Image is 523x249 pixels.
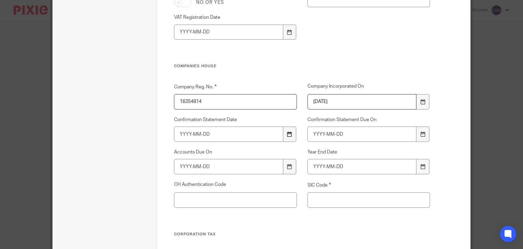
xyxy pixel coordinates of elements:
[307,116,430,123] label: Confirmation Statement Due On
[307,94,416,109] input: Use the arrow keys to pick a date
[174,159,283,174] input: YYYY-MM-DD
[174,63,430,69] h3: Companies House
[307,83,430,91] label: Company Incorporated On
[174,127,283,142] input: YYYY-MM-DD
[174,181,297,189] label: CH Authentication Code
[174,14,297,21] label: VAT Registration Date
[307,159,416,174] input: YYYY-MM-DD
[307,127,416,142] input: YYYY-MM-DD
[174,149,297,156] label: Accounts Due On
[307,181,430,189] label: SIC Code
[174,116,297,123] label: Confirmation Statement Date
[174,232,430,237] h3: Corporation Tax
[307,149,430,156] label: Year End Date
[174,25,283,40] input: YYYY-MM-DD
[174,83,297,91] label: Company Reg. No.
